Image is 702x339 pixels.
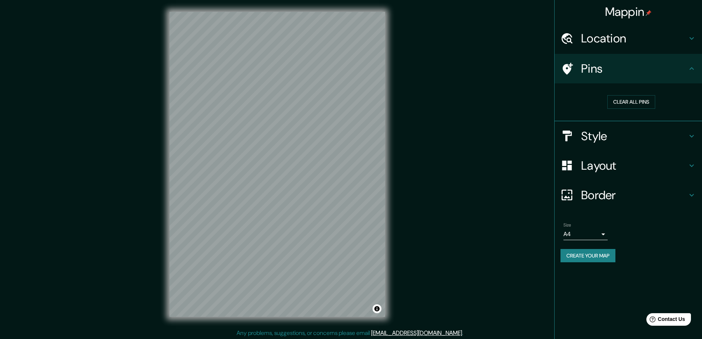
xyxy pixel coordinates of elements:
div: . [464,329,466,338]
div: Layout [555,151,702,180]
div: Style [555,121,702,151]
h4: Layout [581,158,687,173]
img: pin-icon.png [646,10,652,16]
h4: Border [581,188,687,203]
p: Any problems, suggestions, or concerns please email . [237,329,463,338]
button: Create your map [560,249,615,263]
label: Size [563,222,571,228]
canvas: Map [170,12,385,317]
div: Pins [555,54,702,83]
a: [EMAIL_ADDRESS][DOMAIN_NAME] [371,329,462,337]
div: Border [555,180,702,210]
button: Toggle attribution [373,304,381,313]
div: A4 [563,228,608,240]
button: Clear all pins [607,95,655,109]
h4: Mappin [605,4,652,19]
h4: Style [581,129,687,143]
h4: Location [581,31,687,46]
div: . [463,329,464,338]
div: Location [555,24,702,53]
iframe: Help widget launcher [636,310,694,331]
h4: Pins [581,61,687,76]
